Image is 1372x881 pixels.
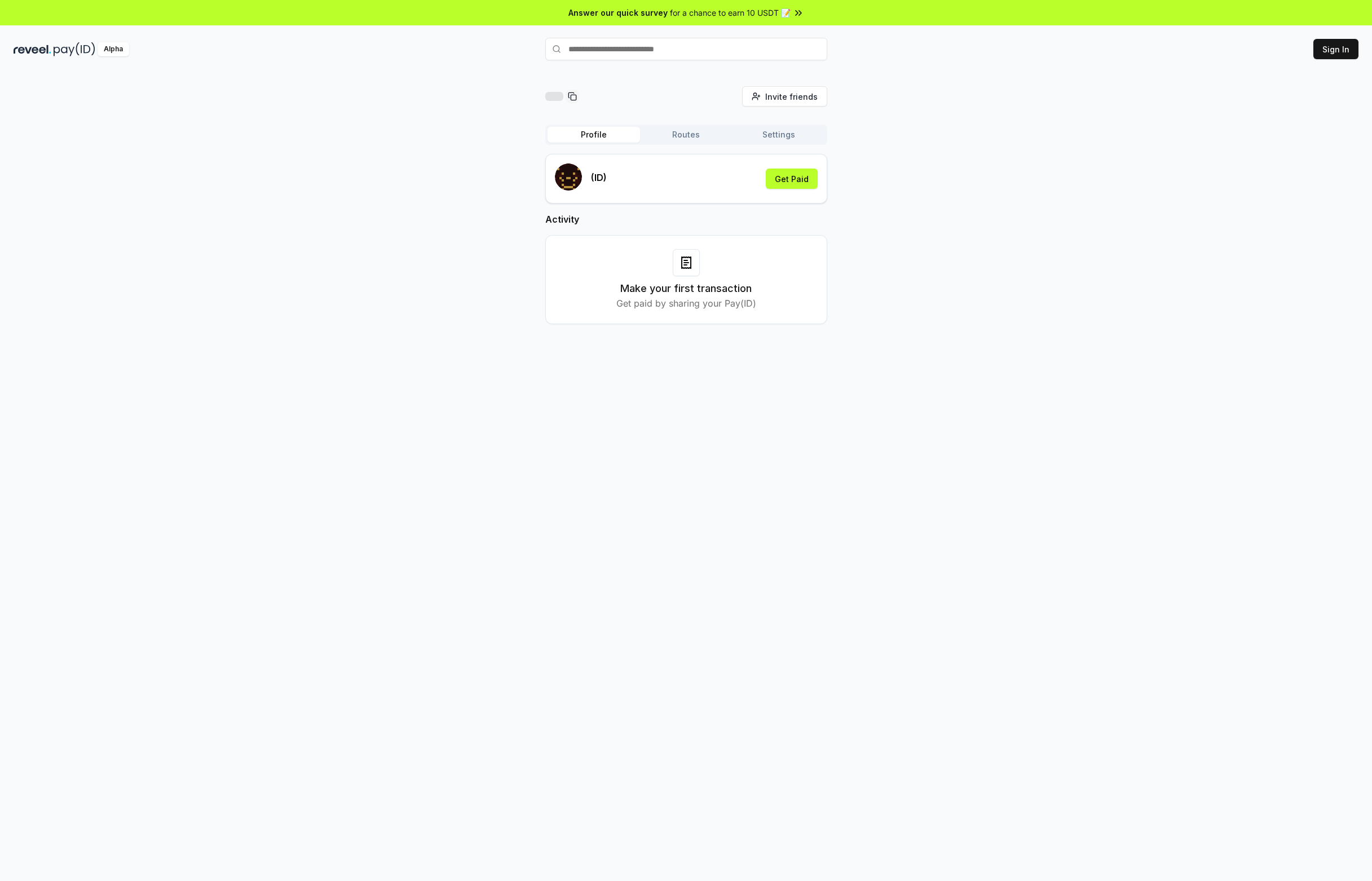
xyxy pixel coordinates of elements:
button: Get Paid [766,169,818,189]
img: reveel_dark [14,42,51,56]
button: Sign In [1313,39,1358,59]
p: Get paid by sharing your Pay(ID) [616,296,756,310]
div: Alpha [98,42,129,56]
h2: Activity [545,212,827,226]
button: Invite friends [742,86,827,107]
span: Answer our quick survey [568,7,668,19]
img: pay_id [54,42,95,56]
button: Routes [640,127,733,143]
h3: Make your first transaction [620,281,752,296]
p: (ID) [591,171,607,184]
button: Settings [733,127,825,143]
span: Invite friends [765,91,818,103]
button: Profile [548,127,640,143]
span: for a chance to earn 10 USDT 📝 [670,7,791,19]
